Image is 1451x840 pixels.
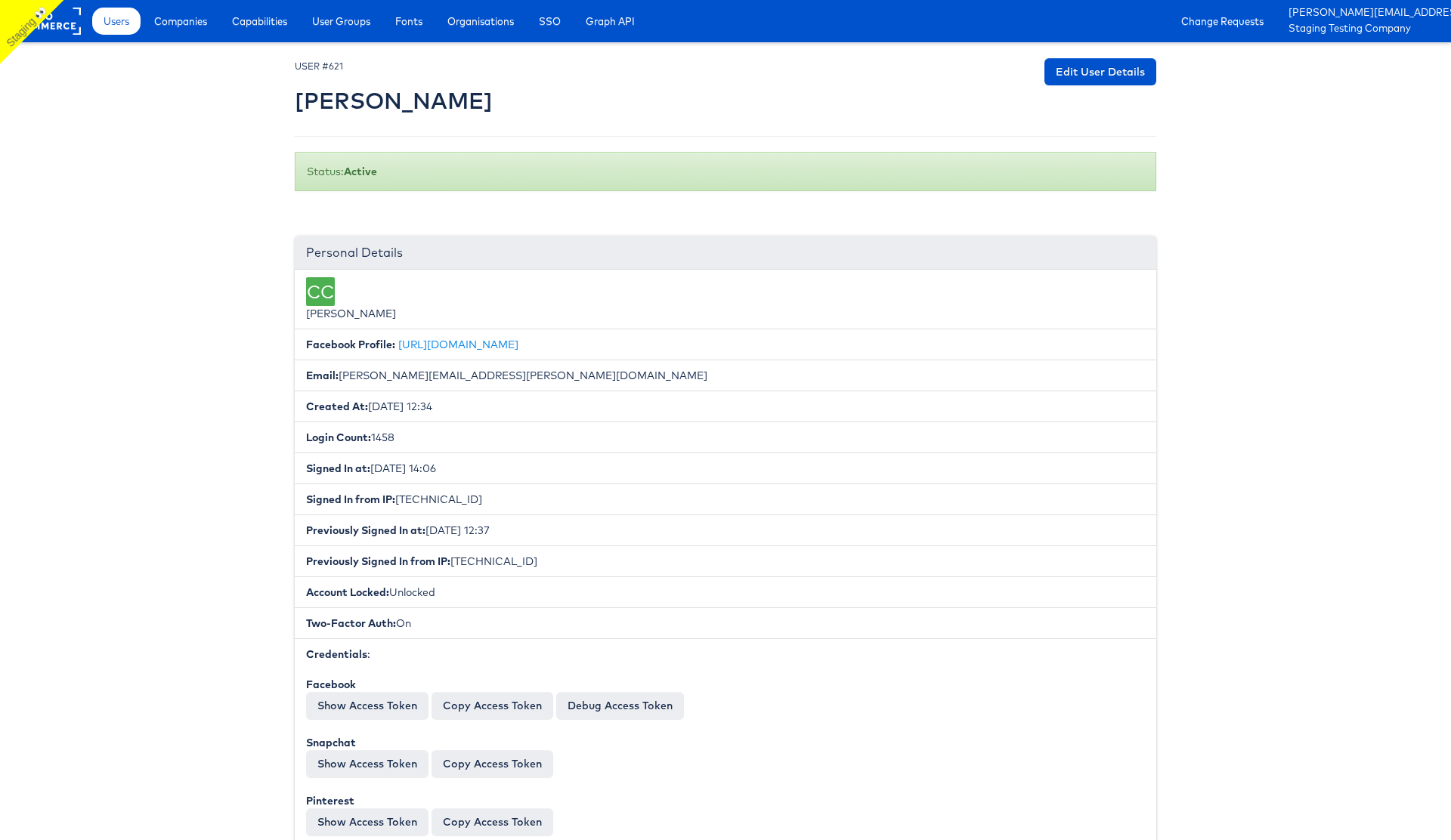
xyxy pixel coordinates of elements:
a: Fonts [384,8,434,35]
a: Change Requests [1170,8,1275,35]
span: Organisations [447,14,514,29]
b: Credentials [306,647,367,661]
small: USER #621 [295,60,343,72]
b: Login Count: [306,431,371,444]
a: [URL][DOMAIN_NAME] [398,338,518,351]
a: Staging Testing Company [1289,21,1440,37]
a: User Groups [301,8,382,35]
b: Created At: [306,400,368,413]
b: Snapchat [306,736,356,749]
li: [TECHNICAL_ID] [295,545,1156,577]
span: User Groups [312,14,370,29]
li: [PERSON_NAME][EMAIL_ADDRESS][PERSON_NAME][DOMAIN_NAME] [295,360,1156,391]
a: Users [92,8,141,35]
b: Pinterest [306,794,354,808]
span: SSO [539,14,561,29]
div: Personal Details [295,236,1156,270]
li: 1458 [295,422,1156,453]
a: Edit User Details [1044,58,1156,85]
b: Previously Signed In from IP: [306,554,450,568]
a: Companies [143,8,218,35]
button: Copy Access Token [432,750,553,777]
a: [PERSON_NAME][EMAIL_ADDRESS][PERSON_NAME][DOMAIN_NAME] [1289,5,1440,21]
h2: [PERSON_NAME] [295,88,493,113]
button: Show Access Token [306,750,428,777]
span: Companies [154,14,207,29]
span: Capabilities [232,14,287,29]
li: [DATE] 12:37 [295,514,1156,546]
span: Graph API [586,14,635,29]
button: Show Access Token [306,692,428,719]
b: Two-Factor Auth: [306,616,396,630]
b: Signed In at: [306,462,370,475]
span: Users [104,14,129,29]
li: [PERSON_NAME] [295,270,1156,329]
span: Fonts [395,14,422,29]
b: Facebook Profile: [306,338,395,351]
a: Capabilities [221,8,299,35]
b: Signed In from IP: [306,493,395,506]
button: Copy Access Token [432,808,553,835]
li: [TECHNICAL_ID] [295,483,1156,515]
a: Debug Access Token [556,692,684,719]
b: Facebook [306,678,356,691]
li: On [295,607,1156,639]
div: Status: [295,152,1156,191]
li: [DATE] 14:06 [295,452,1156,484]
a: SSO [527,8,572,35]
b: Previously Signed In at: [306,523,425,537]
li: Unlocked [295,576,1156,608]
a: Graph API [574,8,646,35]
b: Active [344,165,377,178]
b: Account Locked: [306,585,389,599]
button: Copy Access Token [432,692,553,719]
a: Organisations [436,8,525,35]
li: [DATE] 12:34 [295,391,1156,422]
b: Email: [306,369,339,382]
button: Show Access Token [306,808,428,835]
div: CC [306,277,335,306]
